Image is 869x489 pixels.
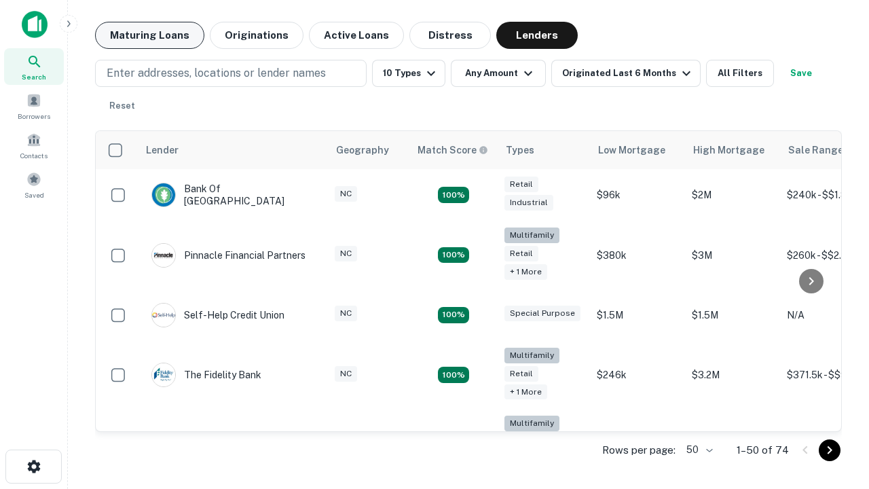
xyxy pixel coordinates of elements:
div: Bank Of [GEOGRAPHIC_DATA] [151,183,314,207]
div: NC [335,366,357,382]
img: picture [152,363,175,386]
button: Active Loans [309,22,404,49]
button: 10 Types [372,60,445,87]
div: Capitalize uses an advanced AI algorithm to match your search with the best lender. The match sco... [418,143,488,158]
td: $246k [590,341,685,410]
button: Lenders [496,22,578,49]
td: $246.5k [590,409,685,477]
iframe: Chat Widget [801,337,869,402]
div: Originated Last 6 Months [562,65,695,81]
div: Matching Properties: 17, hasApolloMatch: undefined [438,247,469,264]
span: Search [22,71,46,82]
td: $2M [685,169,780,221]
div: The Fidelity Bank [151,363,261,387]
th: High Mortgage [685,131,780,169]
a: Contacts [4,127,64,164]
div: Multifamily [504,348,559,363]
div: High Mortgage [693,142,764,158]
p: Rows per page: [602,442,676,458]
td: $96k [590,169,685,221]
p: 1–50 of 74 [737,442,789,458]
td: $9.2M [685,409,780,477]
div: Matching Properties: 10, hasApolloMatch: undefined [438,367,469,383]
img: picture [152,244,175,267]
div: Matching Properties: 11, hasApolloMatch: undefined [438,307,469,323]
span: Saved [24,189,44,200]
div: Multifamily [504,416,559,431]
button: All Filters [706,60,774,87]
button: Originations [210,22,303,49]
div: + 1 more [504,384,547,400]
div: NC [335,306,357,321]
button: Distress [409,22,491,49]
div: 50 [681,440,715,460]
td: $380k [590,221,685,289]
div: Matching Properties: 16, hasApolloMatch: undefined [438,187,469,203]
th: Capitalize uses an advanced AI algorithm to match your search with the best lender. The match sco... [409,131,498,169]
a: Saved [4,166,64,203]
div: Low Mortgage [598,142,665,158]
div: + 1 more [504,264,547,280]
a: Borrowers [4,88,64,124]
div: Retail [504,177,538,192]
th: Lender [138,131,328,169]
th: Low Mortgage [590,131,685,169]
div: NC [335,246,357,261]
div: Lender [146,142,179,158]
img: capitalize-icon.png [22,11,48,38]
div: Self-help Credit Union [151,303,284,327]
th: Types [498,131,590,169]
button: Save your search to get updates of matches that match your search criteria. [779,60,823,87]
h6: Match Score [418,143,485,158]
a: Search [4,48,64,85]
img: picture [152,183,175,206]
div: Retail [504,246,538,261]
td: $3M [685,221,780,289]
div: Special Purpose [504,306,580,321]
div: Industrial [504,195,553,211]
span: Contacts [20,150,48,161]
button: Any Amount [451,60,546,87]
div: Multifamily [504,228,559,243]
td: $3.2M [685,341,780,410]
div: Atlantic Union Bank [151,431,272,456]
span: Borrowers [18,111,50,122]
div: Types [506,142,534,158]
button: Go to next page [819,439,840,461]
img: picture [152,304,175,327]
div: NC [335,186,357,202]
div: Sale Range [788,142,843,158]
td: $1.5M [685,289,780,341]
button: Maturing Loans [95,22,204,49]
button: Reset [100,92,144,120]
div: Retail [504,366,538,382]
th: Geography [328,131,409,169]
p: Enter addresses, locations or lender names [107,65,326,81]
td: $1.5M [590,289,685,341]
button: Originated Last 6 Months [551,60,701,87]
button: Enter addresses, locations or lender names [95,60,367,87]
div: Geography [336,142,389,158]
div: Pinnacle Financial Partners [151,243,306,268]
